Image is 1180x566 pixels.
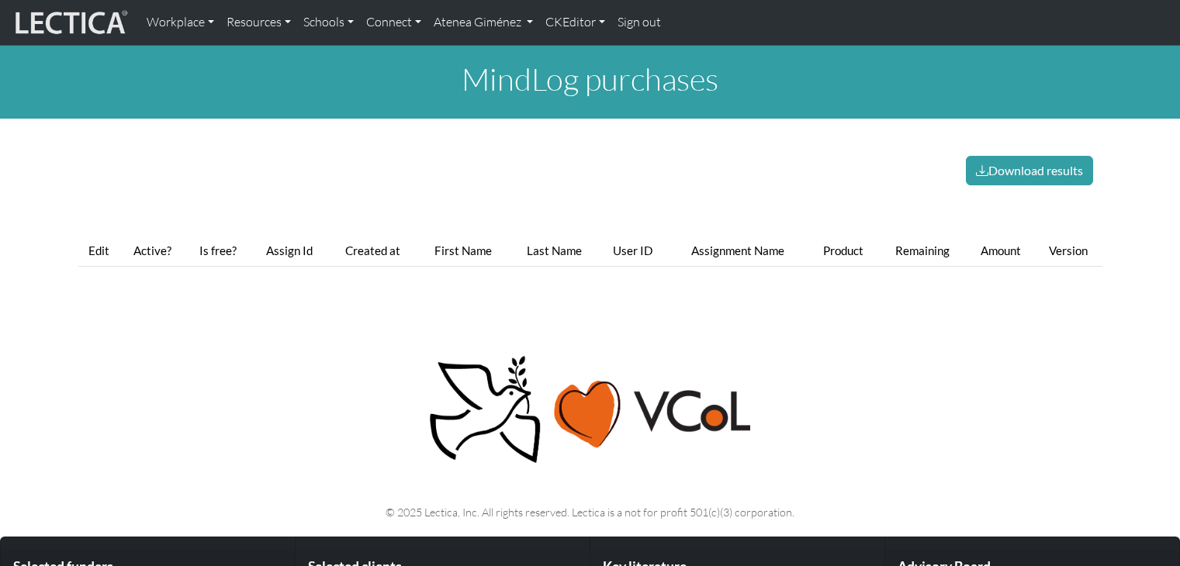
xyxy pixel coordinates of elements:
img: Peace, love, VCoL [424,354,756,466]
th: Assignment Name [667,235,809,267]
th: First Name [417,235,510,267]
a: Atenea Giménez [427,6,539,39]
th: Amount [967,235,1036,267]
th: Last Name [510,235,599,267]
th: Edit [78,235,120,267]
a: Connect [360,6,427,39]
th: User ID [599,235,666,267]
button: Download results [966,156,1093,185]
a: Resources [220,6,297,39]
th: Product [809,235,878,267]
th: Is free? [185,235,250,267]
th: Created at [327,235,417,267]
th: Assign Id [251,235,328,267]
a: Sign out [611,6,667,39]
th: Remaining [878,235,967,267]
p: © 2025 Lectica, Inc. All rights reserved. Lectica is a not for profit 501(c)(3) corporation. [88,503,1093,521]
img: lecticalive [12,8,128,37]
a: CKEditor [539,6,611,39]
th: Version [1035,235,1102,267]
a: Schools [297,6,360,39]
th: Active? [120,235,186,267]
a: Workplace [140,6,220,39]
